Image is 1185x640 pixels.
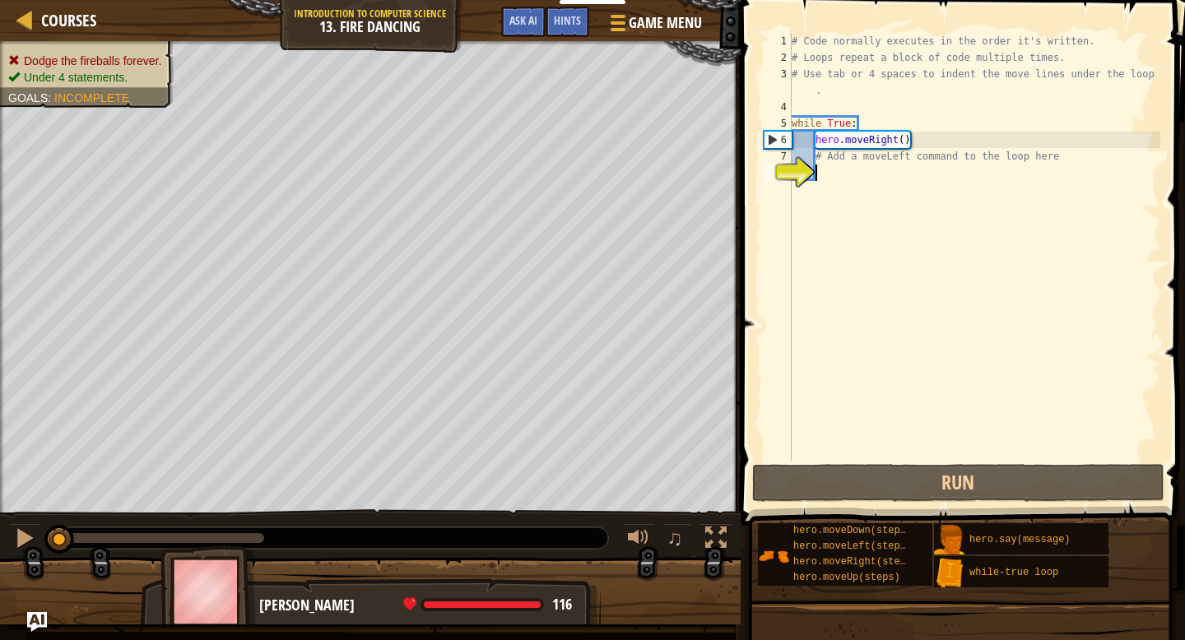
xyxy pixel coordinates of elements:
li: Dodge the fireballs forever. [8,53,161,69]
span: hero.moveUp(steps) [793,572,900,583]
div: 2 [764,49,792,66]
div: 7 [764,148,792,165]
button: Run [752,464,1164,502]
span: Courses [41,9,96,31]
img: portrait.png [758,540,789,572]
img: portrait.png [934,558,965,589]
img: portrait.png [934,525,965,556]
div: 1 [764,33,792,49]
span: Incomplete [54,91,129,104]
span: Under 4 statements. [24,71,128,84]
button: Toggle fullscreen [699,523,732,557]
span: while-true loop [969,567,1058,578]
button: Ask AI [27,612,47,632]
span: : [48,91,54,104]
span: Game Menu [629,12,702,34]
div: [PERSON_NAME] [259,595,584,616]
div: 6 [764,132,792,148]
span: hero.say(message) [969,534,1070,545]
div: 4 [764,99,792,115]
button: Game Menu [597,7,712,45]
button: ⌘ + P: Pause [8,523,41,557]
span: hero.moveRight(steps) [793,556,918,568]
span: Hints [554,12,581,28]
div: health: 116 / 116 [403,597,572,612]
span: hero.moveLeft(steps) [793,540,912,552]
button: Adjust volume [622,523,655,557]
span: Dodge the fireballs forever. [24,54,161,67]
a: Courses [33,9,96,31]
span: ♫ [667,526,683,550]
div: 8 [764,165,792,181]
span: hero.moveDown(steps) [793,525,912,536]
button: Ask AI [501,7,546,37]
img: thang_avatar_frame.png [160,545,256,637]
span: Goals [8,91,48,104]
li: Under 4 statements. [8,69,161,86]
div: 3 [764,66,792,99]
div: 5 [764,115,792,132]
button: ♫ [663,523,691,557]
span: Ask AI [509,12,537,28]
span: 116 [552,594,572,614]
